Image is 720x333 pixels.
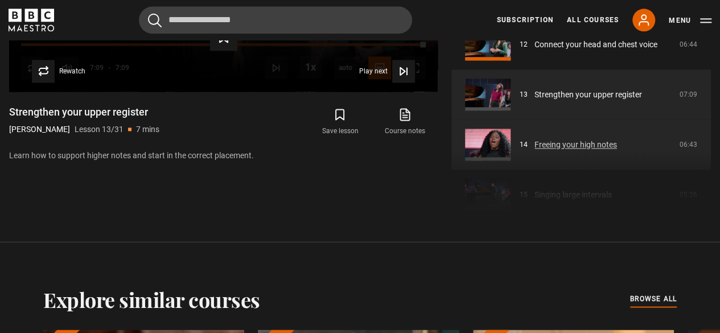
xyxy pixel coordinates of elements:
[139,6,412,34] input: Search
[136,124,159,135] p: 7 mins
[567,15,619,25] a: All Courses
[9,9,54,31] svg: BBC Maestro
[75,124,124,135] p: Lesson 13/31
[359,68,388,75] span: Play next
[630,293,677,306] a: browse all
[43,287,260,311] h2: Explore similar courses
[669,15,711,26] button: Toggle navigation
[630,293,677,305] span: browse all
[32,60,85,83] button: Rewatch
[9,105,159,119] h1: Strengthen your upper register
[148,13,162,27] button: Submit the search query
[497,15,553,25] a: Subscription
[373,105,438,138] a: Course notes
[534,139,617,151] a: Freeing your high notes
[9,150,438,162] p: Learn how to support higher notes and start in the correct placement.
[307,105,372,138] button: Save lesson
[534,39,657,51] a: Connect your head and chest voice
[59,68,85,75] span: Rewatch
[359,60,415,83] button: Play next
[9,124,70,135] p: [PERSON_NAME]
[534,89,642,101] a: Strengthen your upper register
